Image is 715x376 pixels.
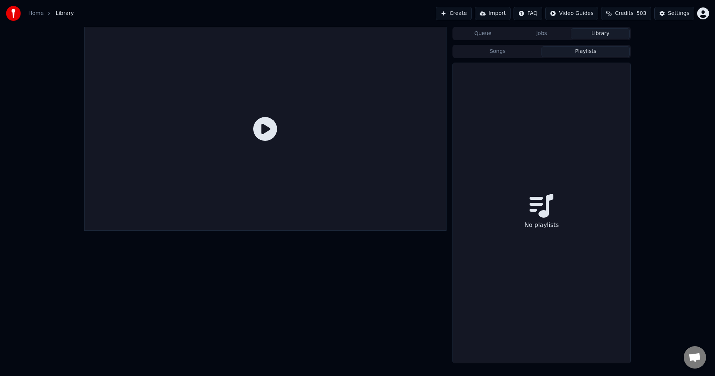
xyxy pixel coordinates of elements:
[521,218,562,233] div: No playlists
[545,7,598,20] button: Video Guides
[636,10,646,17] span: 503
[55,10,74,17] span: Library
[454,46,542,57] button: Songs
[668,10,689,17] div: Settings
[615,10,633,17] span: Credits
[436,7,472,20] button: Create
[6,6,21,21] img: youka
[684,346,706,369] div: Open chat
[475,7,511,20] button: Import
[601,7,651,20] button: Credits503
[28,10,74,17] nav: breadcrumb
[654,7,694,20] button: Settings
[571,28,630,39] button: Library
[514,7,542,20] button: FAQ
[541,46,630,57] button: Playlists
[28,10,44,17] a: Home
[454,28,512,39] button: Queue
[512,28,571,39] button: Jobs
